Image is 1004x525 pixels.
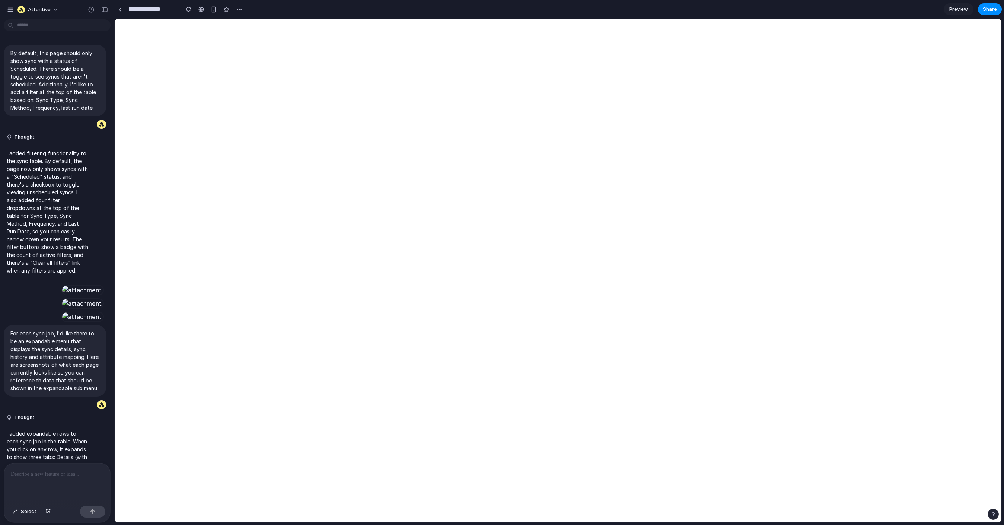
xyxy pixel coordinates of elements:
[10,49,99,112] p: By default, this page should only show sync with a status of Scheduled. There should be a toggle ...
[983,6,997,13] span: Share
[944,3,973,15] a: Preview
[28,6,51,13] span: Attentive
[15,4,62,16] button: Attentive
[10,330,99,392] p: For each sync job, I'd like there to be an expandable menu that displays the sync details, sync h...
[949,6,968,13] span: Preview
[9,506,40,518] button: Select
[978,3,1002,15] button: Share
[21,508,36,515] span: Select
[7,149,89,274] p: I added filtering functionality to the sync table. By default, the page now only shows syncs with...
